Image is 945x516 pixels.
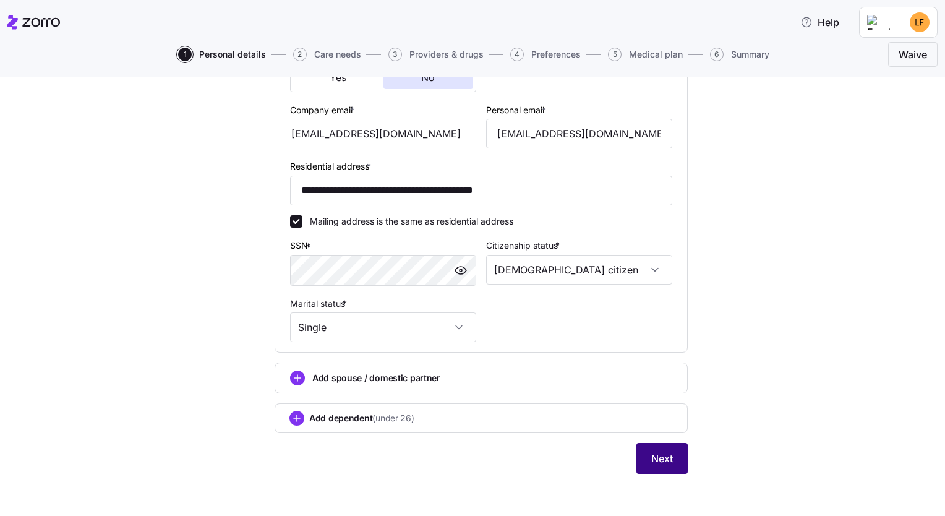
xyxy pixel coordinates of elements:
[176,48,266,61] a: 1Personal details
[293,48,361,61] button: 2Care needs
[372,412,414,424] span: (under 26)
[888,42,938,67] button: Waive
[486,239,562,252] label: Citizenship status
[651,451,673,466] span: Next
[290,160,374,173] label: Residential address
[608,48,683,61] button: 5Medical plan
[486,119,672,148] input: Email
[289,411,304,426] svg: add icon
[178,48,192,61] span: 1
[510,48,581,61] button: 4Preferences
[290,312,476,342] input: Select marital status
[899,47,927,62] span: Waive
[636,443,688,474] button: Next
[710,48,769,61] button: 6Summary
[910,12,930,32] img: bbc842f2a2163ee31191fc0247deca82
[731,50,769,59] span: Summary
[710,48,724,61] span: 6
[629,50,683,59] span: Medical plan
[314,50,361,59] span: Care needs
[510,48,524,61] span: 4
[608,48,622,61] span: 5
[330,72,346,82] span: Yes
[290,371,305,385] svg: add icon
[409,50,484,59] span: Providers & drugs
[302,215,513,228] label: Mailing address is the same as residential address
[178,48,266,61] button: 1Personal details
[199,50,266,59] span: Personal details
[290,103,357,117] label: Company email
[867,15,892,30] img: Employer logo
[388,48,484,61] button: 3Providers & drugs
[290,297,349,311] label: Marital status
[293,48,307,61] span: 2
[486,103,549,117] label: Personal email
[388,48,402,61] span: 3
[531,50,581,59] span: Preferences
[486,255,672,285] input: Select citizenship status
[312,372,440,384] span: Add spouse / domestic partner
[790,10,849,35] button: Help
[800,15,839,30] span: Help
[421,72,435,82] span: No
[290,239,314,252] label: SSN
[309,412,414,424] span: Add dependent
